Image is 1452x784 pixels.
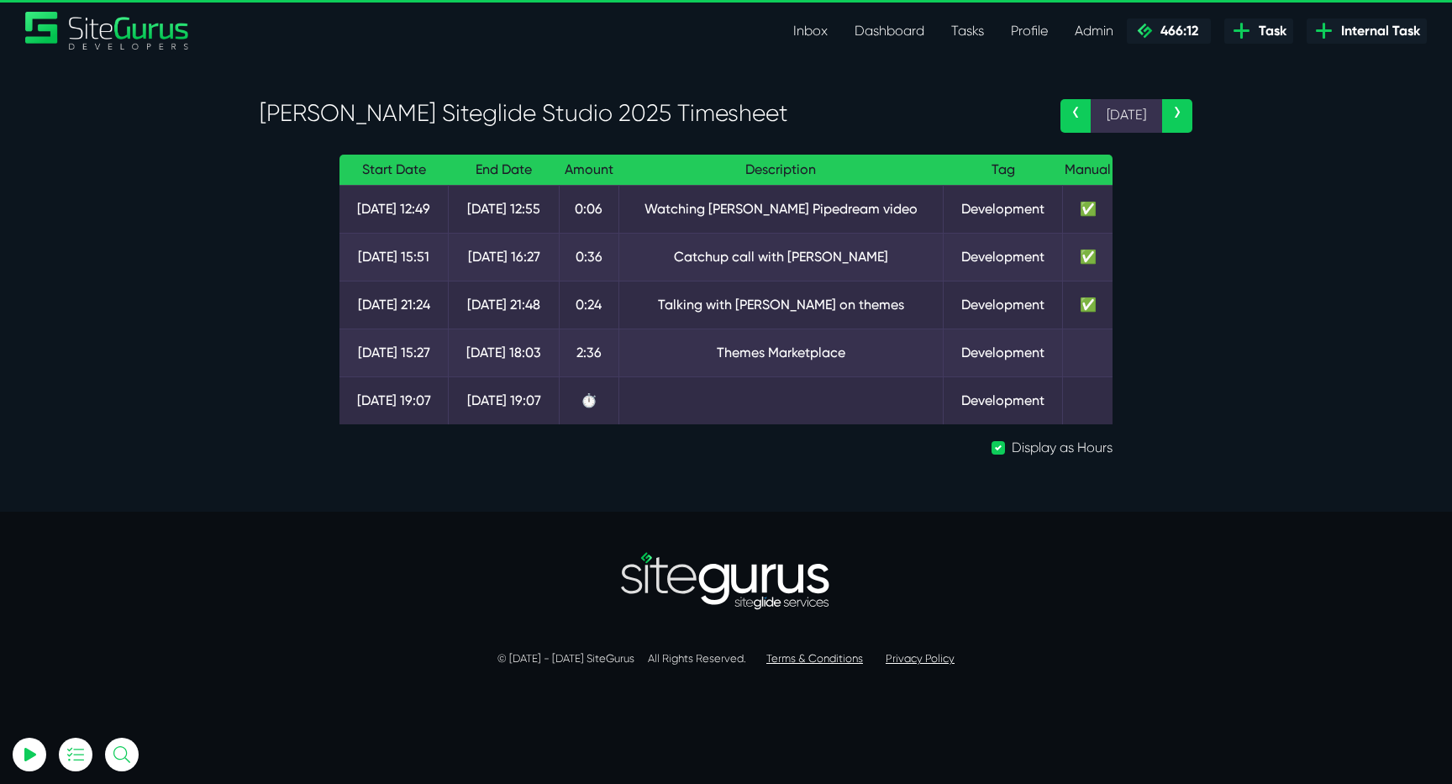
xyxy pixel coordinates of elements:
[449,329,560,376] td: [DATE] 18:03
[1063,233,1113,281] td: ✅
[619,329,944,376] td: Themes Marketplace
[559,155,618,186] th: Amount
[339,185,449,233] td: [DATE] 12:49
[449,233,560,281] td: [DATE] 16:27
[943,185,1062,233] td: Development
[1061,14,1127,48] a: Admin
[339,155,449,186] th: Start Date
[780,14,841,48] a: Inbox
[559,376,618,424] td: ⏱️
[339,376,449,424] td: [DATE] 19:07
[1063,185,1113,233] td: ✅
[1334,21,1420,41] span: Internal Task
[1162,99,1192,133] a: ›
[1252,21,1286,41] span: Task
[943,376,1062,424] td: Development
[943,233,1062,281] td: Development
[1224,18,1293,44] a: Task
[886,652,955,665] a: Privacy Policy
[1063,281,1113,329] td: ✅
[943,281,1062,329] td: Development
[1012,438,1113,458] label: Display as Hours
[1060,99,1091,133] a: ‹
[997,14,1061,48] a: Profile
[559,281,618,329] td: 0:24
[943,155,1062,186] th: Tag
[943,329,1062,376] td: Development
[619,233,944,281] td: Catchup call with [PERSON_NAME]
[1063,155,1113,186] th: Manual
[339,281,449,329] td: [DATE] 21:24
[449,281,560,329] td: [DATE] 21:48
[841,14,938,48] a: Dashboard
[449,155,560,186] th: End Date
[260,99,1035,128] h3: [PERSON_NAME] Siteglide Studio 2025 Timesheet
[1307,18,1427,44] a: Internal Task
[1154,23,1198,39] span: 466:12
[619,155,944,186] th: Description
[559,233,618,281] td: 0:36
[766,652,863,665] a: Terms & Conditions
[619,185,944,233] td: Watching [PERSON_NAME] Pipedream video
[938,14,997,48] a: Tasks
[339,329,449,376] td: [DATE] 15:27
[25,12,190,50] img: Sitegurus Logo
[559,185,618,233] td: 0:06
[449,376,560,424] td: [DATE] 19:07
[260,650,1192,667] p: © [DATE] - [DATE] SiteGurus All Rights Reserved.
[1127,18,1211,44] a: 466:12
[339,233,449,281] td: [DATE] 15:51
[619,281,944,329] td: Talking with [PERSON_NAME] on themes
[449,185,560,233] td: [DATE] 12:55
[559,329,618,376] td: 2:36
[25,12,190,50] a: SiteGurus
[1091,99,1162,133] span: [DATE]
